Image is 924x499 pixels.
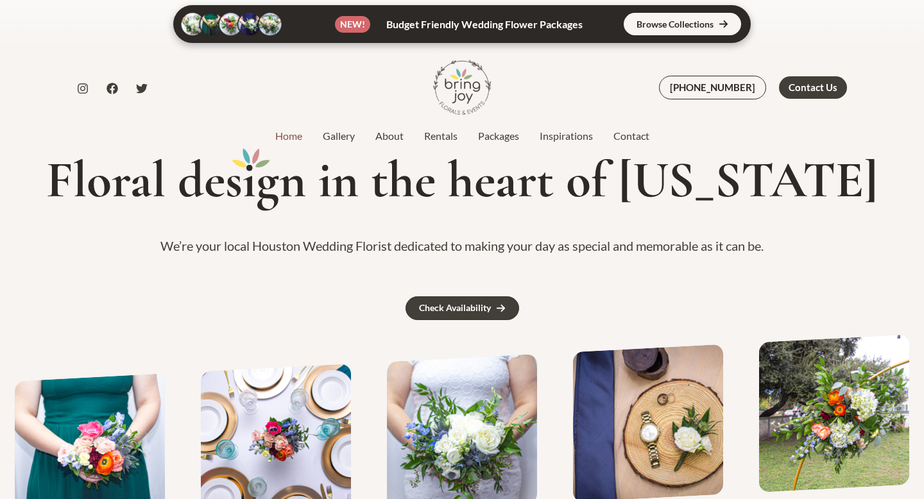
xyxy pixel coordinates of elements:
[365,128,414,144] a: About
[659,76,766,99] a: [PHONE_NUMBER]
[15,234,909,258] p: We’re your local Houston Wedding Florist dedicated to making your day as special and memorable as...
[419,303,491,312] div: Check Availability
[529,128,603,144] a: Inspirations
[312,128,365,144] a: Gallery
[603,128,660,144] a: Contact
[136,83,148,94] a: Twitter
[15,152,909,208] h1: Floral des gn in the heart of [US_STATE]
[406,296,519,320] a: Check Availability
[779,76,847,99] a: Contact Us
[243,152,256,208] mark: i
[468,128,529,144] a: Packages
[77,83,89,94] a: Instagram
[265,126,660,146] nav: Site Navigation
[107,83,118,94] a: Facebook
[414,128,468,144] a: Rentals
[265,128,312,144] a: Home
[433,58,491,116] img: Bring Joy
